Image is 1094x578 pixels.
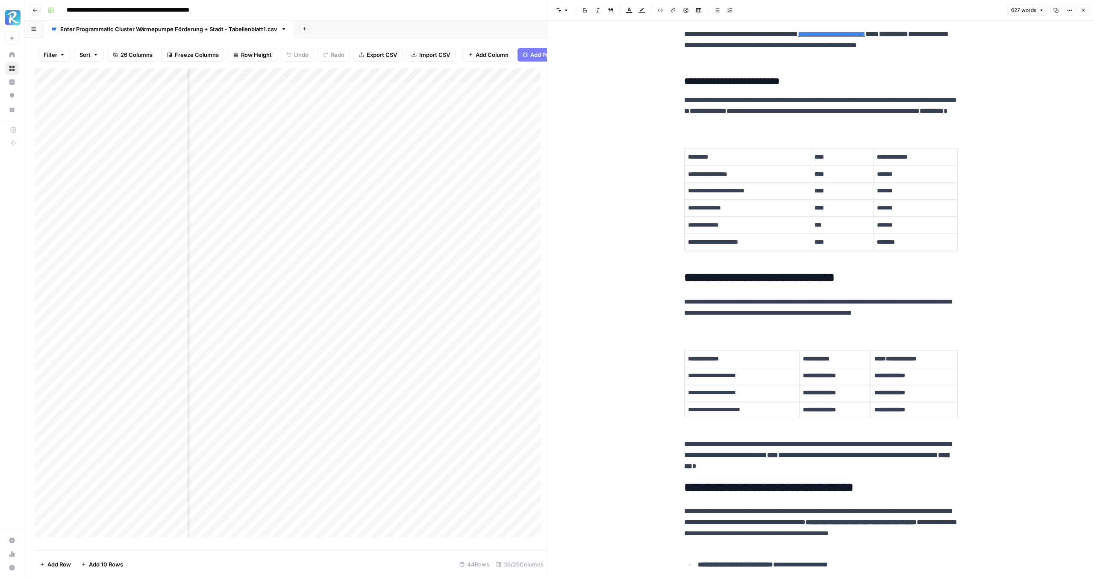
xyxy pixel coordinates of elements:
[76,557,128,571] button: Add 10 Rows
[419,50,450,59] span: Import CSV
[79,50,91,59] span: Sort
[44,21,294,38] a: Enter Programmatic Cluster Wärmepumpe Förderung + Stadt - Tabellenblatt1.csv
[5,547,19,561] a: Usage
[5,75,19,89] a: Insights
[74,48,104,62] button: Sort
[5,7,19,28] button: Workspace: Radyant
[47,560,71,569] span: Add Row
[406,48,456,62] button: Import CSV
[5,561,19,575] button: Help + Support
[318,48,350,62] button: Redo
[38,48,71,62] button: Filter
[1007,5,1048,16] button: 627 words
[331,50,344,59] span: Redo
[35,557,76,571] button: Add Row
[462,48,514,62] button: Add Column
[518,48,582,62] button: Add Power Agent
[1011,6,1036,14] span: 627 words
[367,50,397,59] span: Export CSV
[5,62,19,75] a: Browse
[294,50,309,59] span: Undo
[5,103,19,116] a: Your Data
[241,50,272,59] span: Row Height
[107,48,158,62] button: 26 Columns
[60,25,277,33] div: Enter Programmatic Cluster Wärmepumpe Förderung + Stadt - Tabellenblatt1.csv
[493,557,547,571] div: 26/26 Columns
[121,50,153,59] span: 26 Columns
[530,50,577,59] span: Add Power Agent
[456,557,493,571] div: 44 Rows
[5,10,21,25] img: Radyant Logo
[5,48,19,62] a: Home
[89,560,123,569] span: Add 10 Rows
[44,50,57,59] span: Filter
[281,48,314,62] button: Undo
[476,50,509,59] span: Add Column
[228,48,277,62] button: Row Height
[5,534,19,547] a: Settings
[175,50,219,59] span: Freeze Columns
[5,89,19,103] a: Opportunities
[353,48,403,62] button: Export CSV
[162,48,224,62] button: Freeze Columns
